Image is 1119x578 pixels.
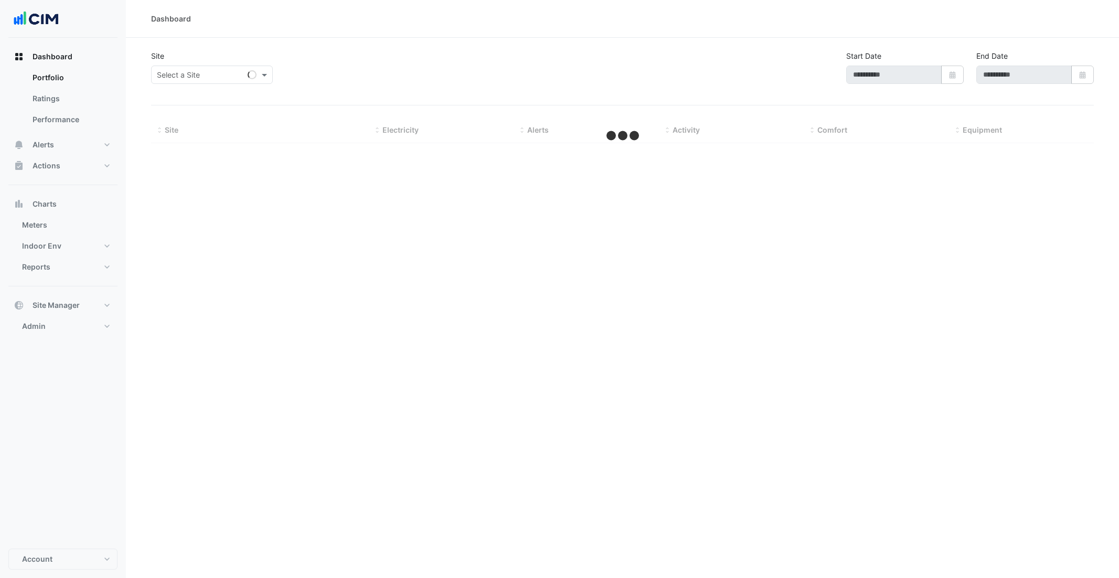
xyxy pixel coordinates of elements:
span: Comfort [817,125,847,134]
app-icon: Actions [14,160,24,171]
span: Electricity [382,125,419,134]
span: Dashboard [33,51,72,62]
a: Ratings [24,88,118,109]
span: Site Manager [33,300,80,311]
div: Dashboard [151,13,191,24]
span: Account [22,554,52,564]
button: Account [8,549,118,570]
app-icon: Alerts [14,140,24,150]
button: Site Manager [8,295,118,316]
span: Site [165,125,178,134]
button: Actions [8,155,118,176]
button: Charts [8,194,118,215]
app-icon: Charts [14,199,24,209]
span: Admin [22,321,46,331]
div: Dashboard [8,67,118,134]
span: Charts [33,199,57,209]
span: Equipment [963,125,1002,134]
button: Indoor Env [8,236,118,256]
button: Dashboard [8,46,118,67]
label: Start Date [846,50,881,61]
button: Admin [8,316,118,337]
a: Performance [24,109,118,130]
button: Meters [8,215,118,236]
span: Alerts [527,125,549,134]
span: Meters [22,220,47,230]
span: Activity [673,125,700,134]
span: Reports [22,262,50,272]
label: End Date [976,50,1008,61]
span: Actions [33,160,60,171]
img: Company Logo [13,8,60,29]
span: Indoor Env [22,241,61,251]
button: Reports [8,256,118,277]
button: Alerts [8,134,118,155]
span: Alerts [33,140,54,150]
a: Portfolio [24,67,118,88]
label: Site [151,50,164,61]
app-icon: Site Manager [14,300,24,311]
app-icon: Dashboard [14,51,24,62]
